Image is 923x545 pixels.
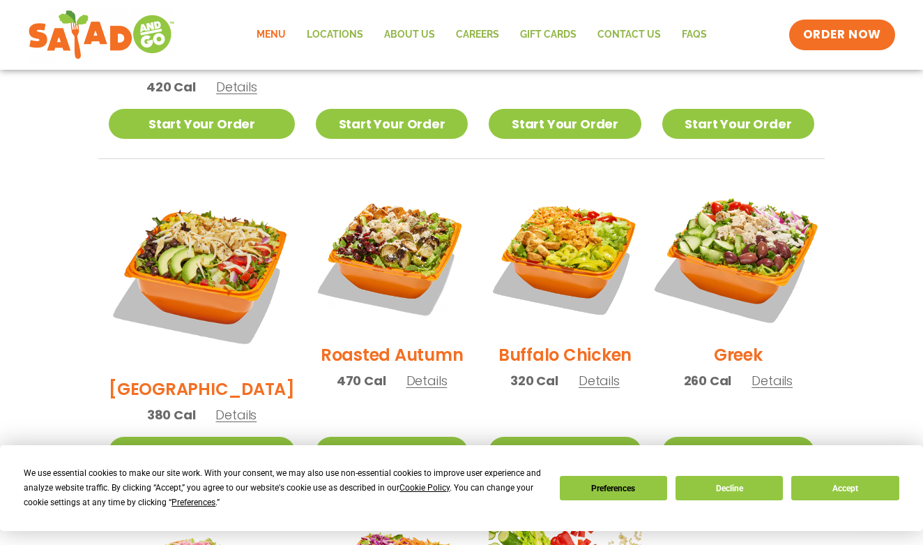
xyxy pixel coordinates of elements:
img: Product photo for BBQ Ranch Salad [109,180,295,366]
button: Accept [791,476,899,500]
a: Start Your Order [489,437,641,467]
a: Start Your Order [316,437,468,467]
span: 380 Cal [147,405,196,424]
a: Start Your Order [662,437,814,467]
span: ORDER NOW [803,27,881,43]
a: ORDER NOW [789,20,895,50]
a: About Us [374,19,445,51]
img: Product photo for Roasted Autumn Salad [316,180,468,332]
h2: Greek [714,343,763,367]
h2: [GEOGRAPHIC_DATA] [109,377,295,401]
a: Locations [296,19,374,51]
a: Start Your Order [109,109,295,139]
a: Careers [445,19,510,51]
a: Start Your Order [489,109,641,139]
img: new-SAG-logo-768×292 [28,7,175,63]
span: Details [579,372,620,389]
span: Details [752,372,793,389]
span: 420 Cal [146,77,196,96]
a: GIFT CARDS [510,19,587,51]
a: Start Your Order [109,437,295,467]
nav: Menu [246,19,717,51]
span: Details [216,78,257,96]
button: Decline [676,476,783,500]
img: Product photo for Greek Salad [649,167,827,345]
span: Cookie Policy [399,483,450,493]
h2: Buffalo Chicken [498,343,632,367]
img: Product photo for Buffalo Chicken Salad [489,180,641,332]
a: Start Your Order [662,109,814,139]
button: Preferences [560,476,667,500]
span: Preferences [171,498,215,507]
a: FAQs [671,19,717,51]
span: 470 Cal [337,371,386,390]
span: 260 Cal [684,371,732,390]
span: Details [406,372,448,389]
h2: Roasted Autumn [321,343,464,367]
a: Menu [246,19,296,51]
span: 320 Cal [510,371,558,390]
div: We use essential cookies to make our site work. With your consent, we may also use non-essential ... [24,466,542,510]
span: Details [215,406,257,424]
a: Contact Us [587,19,671,51]
a: Start Your Order [316,109,468,139]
